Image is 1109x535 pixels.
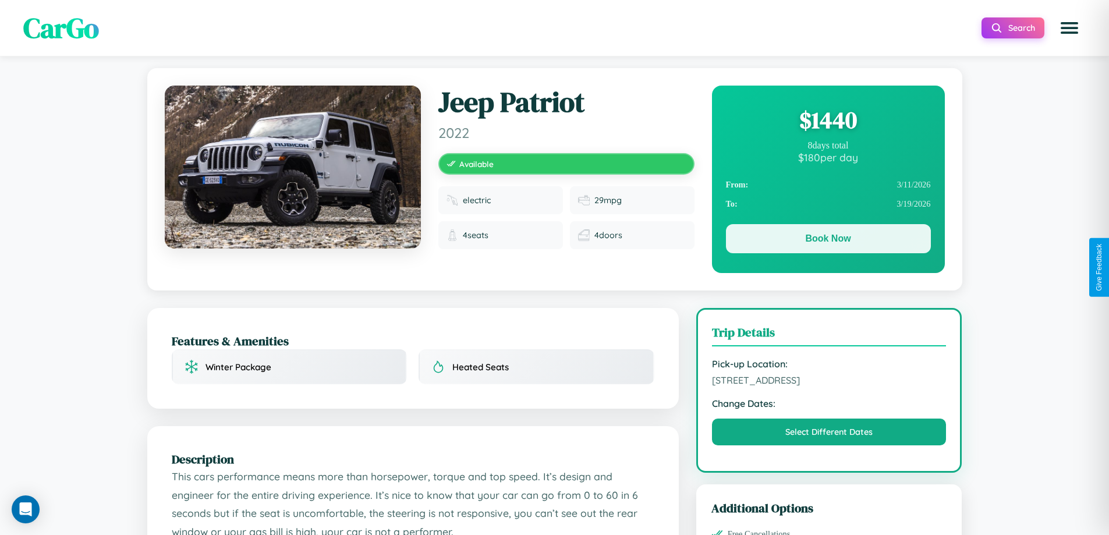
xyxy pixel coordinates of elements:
[438,86,695,119] h1: Jeep Patriot
[726,194,931,214] div: 3 / 19 / 2026
[712,398,947,409] strong: Change Dates:
[459,159,494,169] span: Available
[463,195,491,206] span: electric
[726,199,738,209] strong: To:
[447,194,458,206] img: Fuel type
[726,175,931,194] div: 3 / 11 / 2026
[594,230,622,240] span: 4 doors
[1008,23,1035,33] span: Search
[172,451,654,467] h2: Description
[165,86,421,249] img: Jeep Patriot 2022
[463,230,488,240] span: 4 seats
[712,324,947,346] h3: Trip Details
[578,194,590,206] img: Fuel efficiency
[578,229,590,241] img: Doors
[447,229,458,241] img: Seats
[726,140,931,151] div: 8 days total
[712,374,947,386] span: [STREET_ADDRESS]
[23,9,99,47] span: CarGo
[452,362,509,373] span: Heated Seats
[726,151,931,164] div: $ 180 per day
[982,17,1044,38] button: Search
[205,362,271,373] span: Winter Package
[726,104,931,136] div: $ 1440
[12,495,40,523] div: Open Intercom Messenger
[726,180,749,190] strong: From:
[712,358,947,370] strong: Pick-up Location:
[726,224,931,253] button: Book Now
[172,332,654,349] h2: Features & Amenities
[594,195,622,206] span: 29 mpg
[1095,244,1103,291] div: Give Feedback
[711,499,947,516] h3: Additional Options
[1053,12,1086,44] button: Open menu
[438,124,695,141] span: 2022
[712,419,947,445] button: Select Different Dates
